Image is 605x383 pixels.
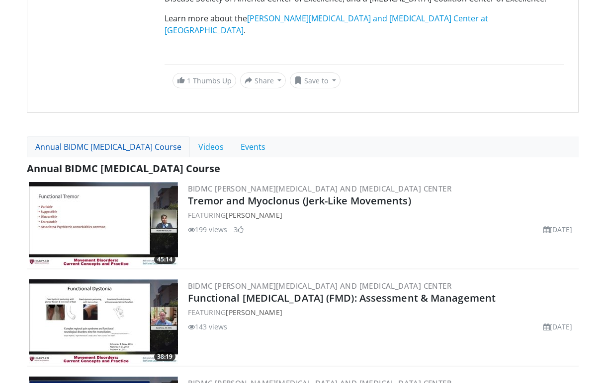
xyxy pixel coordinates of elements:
[188,184,452,193] a: BIDMC [PERSON_NAME][MEDICAL_DATA] and [MEDICAL_DATA] Center
[154,255,175,264] span: 45:14
[165,13,488,36] a: [PERSON_NAME][MEDICAL_DATA] and [MEDICAL_DATA] Center at [GEOGRAPHIC_DATA]
[226,210,282,220] a: [PERSON_NAME]
[27,136,190,157] a: Annual BIDMC [MEDICAL_DATA] Course
[188,321,228,332] li: 143 views
[165,12,564,36] p: Learn more about the .
[188,281,452,291] a: BIDMC [PERSON_NAME][MEDICAL_DATA] and [MEDICAL_DATA] Center
[543,224,573,235] li: [DATE]
[240,72,286,88] button: Share
[290,72,341,88] button: Save to
[190,136,232,157] a: Videos
[226,308,282,317] a: [PERSON_NAME]
[187,76,191,85] span: 1
[234,224,244,235] li: 3
[188,224,228,235] li: 199 views
[27,162,220,175] span: Annual BIDMC [MEDICAL_DATA] Course
[188,307,577,318] div: FEATURING
[232,136,274,157] a: Events
[29,279,178,364] a: 38:19
[154,352,175,361] span: 38:19
[543,321,573,332] li: [DATE]
[188,291,496,305] a: Functional [MEDICAL_DATA] (FMD): Assessment & Management
[173,73,236,88] a: 1 Thumbs Up
[188,210,577,220] div: FEATURING
[29,279,178,364] img: 40460b62-36dc-454b-8360-5bd084b1faec.300x170_q85_crop-smart_upscale.jpg
[29,182,178,266] a: 45:14
[188,194,411,207] a: Tremor and Myoclonus (Jerk-Like Movements)
[29,182,178,266] img: 62fff460-bb60-45a6-b25b-1e0e00372eb4.300x170_q85_crop-smart_upscale.jpg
